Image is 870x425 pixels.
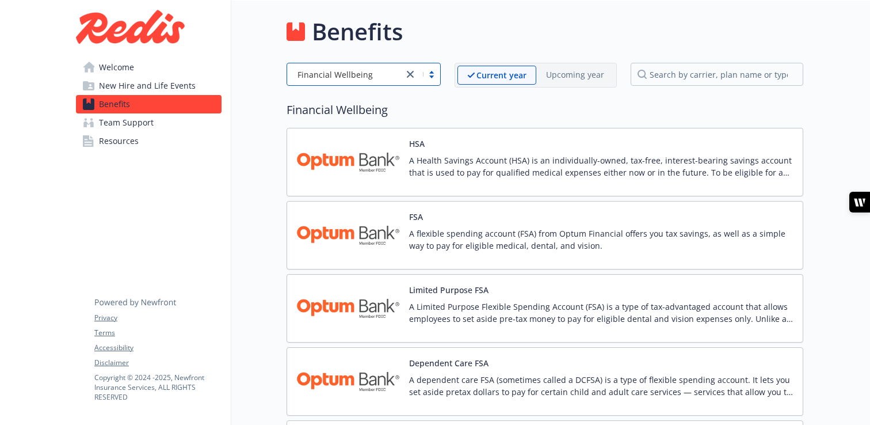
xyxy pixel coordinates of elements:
[293,69,398,81] span: Financial Wellbeing
[287,101,803,119] h2: Financial Wellbeing
[76,95,222,113] a: Benefits
[99,95,130,113] span: Benefits
[312,14,403,49] h1: Benefits
[476,69,526,81] p: Current year
[409,301,793,325] p: A Limited Purpose Flexible Spending Account (FSA) is a type of tax-advantaged account that allows...
[99,77,196,95] span: New Hire and Life Events
[296,138,400,187] img: Optum Bank carrier logo
[99,58,134,77] span: Welcome
[76,132,222,150] a: Resources
[409,211,423,223] button: FSA
[536,66,614,85] span: Upcoming year
[409,227,793,252] p: A flexible spending account (FSA) from Optum Financial offers you tax savings, as well as a simpl...
[94,343,221,353] a: Accessibility
[99,113,154,132] span: Team Support
[409,374,793,398] p: A dependent care FSA (sometimes called a DCFSA) is a type of flexible spending account. It lets y...
[631,63,803,86] input: search by carrier, plan name or type
[94,358,221,368] a: Disclaimer
[409,357,489,369] button: Dependent Care FSA
[94,313,221,323] a: Privacy
[99,132,139,150] span: Resources
[76,77,222,95] a: New Hire and Life Events
[409,138,425,150] button: HSA
[296,284,400,333] img: Optum Bank carrier logo
[546,69,604,81] p: Upcoming year
[296,357,400,406] img: Optum Bank carrier logo
[296,211,400,260] img: Optum Bank carrier logo
[297,69,373,81] span: Financial Wellbeing
[76,58,222,77] a: Welcome
[409,284,489,296] button: Limited Purpose FSA
[94,373,221,402] p: Copyright © 2024 - 2025 , Newfront Insurance Services, ALL RIGHTS RESERVED
[403,67,417,81] a: close
[76,113,222,132] a: Team Support
[409,154,793,179] p: A Health Savings Account (HSA) is an individually-owned, tax-free, interest-bearing savings accou...
[94,328,221,338] a: Terms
